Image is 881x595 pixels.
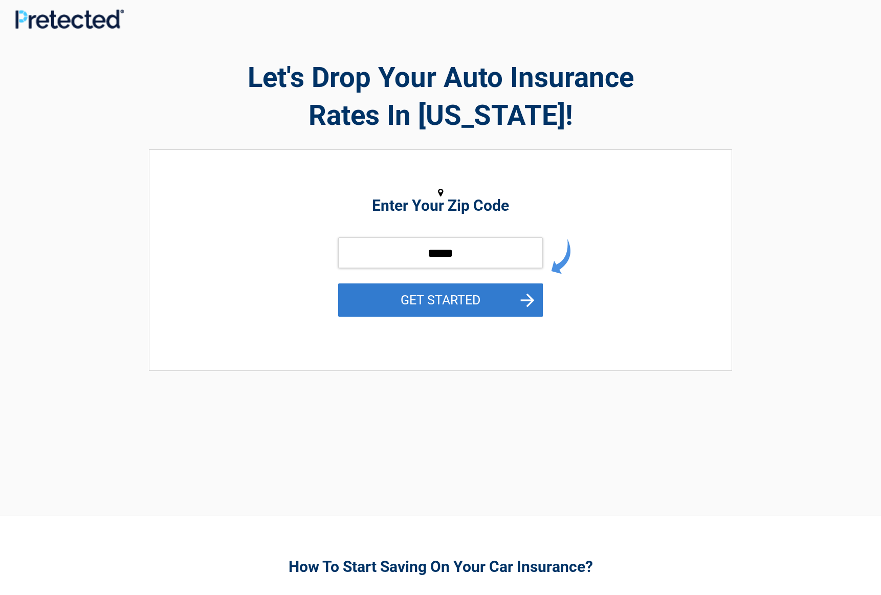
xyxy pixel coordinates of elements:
h2: Let's Drop Your Auto Insurance Rates In [US_STATE]! [149,58,732,134]
h3: How To Start Saving On Your Car Insurance? [149,557,732,577]
button: GET STARTED [338,283,543,317]
img: arrow [551,239,570,274]
h2: Enter Your Zip Code [206,200,675,212]
img: Main Logo [15,9,124,29]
